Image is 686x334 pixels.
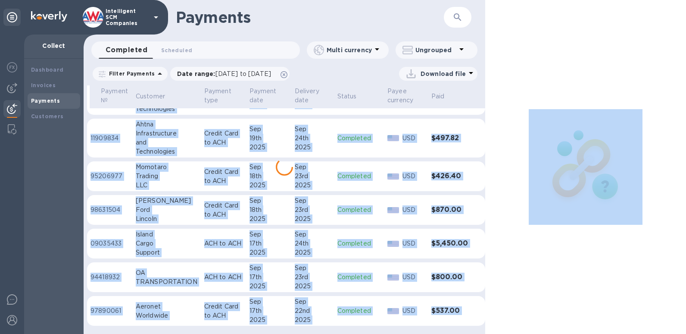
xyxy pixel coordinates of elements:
[431,172,468,180] h3: $426.40
[387,308,399,314] img: USD
[249,125,288,134] div: Sep
[402,172,424,181] p: USD
[136,205,197,214] div: Ford
[136,92,165,101] p: Customer
[249,282,288,291] div: 2025
[337,273,380,282] p: Completed
[136,147,197,156] div: Technologies
[295,196,331,205] div: Sep
[106,8,149,26] p: Intelligent SCM Companies
[295,248,331,257] div: 2025
[31,66,64,73] b: Dashboard
[106,70,155,77] p: Filter Payments
[31,11,67,22] img: Logo
[176,8,444,26] h1: Payments
[136,277,197,287] div: TRANSPORTATION
[136,92,176,101] span: Customer
[177,69,275,78] p: Date range :
[249,87,288,105] span: Payment date
[249,205,288,214] div: 18th
[31,41,77,50] p: Collect
[387,173,399,180] img: USD
[295,230,331,239] div: Sep
[90,134,129,143] p: 11909834
[295,181,331,190] div: 2025
[249,306,288,315] div: 17th
[136,302,197,311] div: Aeronet
[204,239,243,248] p: ACH to ACH
[431,92,445,101] p: Paid
[295,134,331,143] div: 24th
[31,113,64,120] b: Customers
[402,306,424,315] p: USD
[295,163,331,172] div: Sep
[249,196,288,205] div: Sep
[431,92,456,101] span: Paid
[204,302,243,320] p: Credit Card to ACH
[295,239,331,248] div: 24th
[136,248,197,257] div: Support
[387,87,424,105] span: Payee currency
[31,98,60,104] b: Payments
[337,205,380,214] p: Completed
[337,92,357,101] p: Status
[415,46,456,54] p: Ungrouped
[402,205,424,214] p: USD
[249,134,288,143] div: 19th
[295,264,331,273] div: Sep
[204,201,243,219] p: Credit Card to ACH
[387,87,413,105] p: Payee currency
[431,134,468,142] h3: $497.82
[204,129,243,147] p: Credit Card to ACH
[136,311,197,320] div: Worldwide
[90,239,129,248] p: 09035433
[215,70,271,77] span: [DATE] to [DATE]
[249,230,288,239] div: Sep
[295,273,331,282] div: 23rd
[387,207,399,213] img: USD
[31,82,56,88] b: Invoices
[136,181,197,190] div: LLC
[387,274,399,280] img: USD
[387,135,399,141] img: USD
[249,172,288,181] div: 18th
[431,206,468,214] h3: $870.00
[402,239,424,248] p: USD
[249,264,288,273] div: Sep
[136,268,197,277] div: OA
[204,273,243,282] p: ACH to ACH
[431,307,468,315] h3: $537.00
[90,306,129,315] p: 97890061
[136,214,197,224] div: Lincoln
[327,46,372,54] p: Multi currency
[295,143,331,152] div: 2025
[136,138,197,147] div: and
[101,87,128,105] p: Payment №
[136,172,197,181] div: Trading
[249,239,288,248] div: 17th
[204,87,243,105] span: Payment type
[90,205,129,214] p: 98631504
[249,143,288,152] div: 2025
[249,87,277,105] p: Payment date
[249,297,288,306] div: Sep
[249,163,288,172] div: Sep
[295,125,331,134] div: Sep
[387,241,399,247] img: USD
[90,273,129,282] p: 94418932
[170,67,290,81] div: Date range:[DATE] to [DATE]
[337,172,380,181] p: Completed
[249,315,288,325] div: 2025
[295,297,331,306] div: Sep
[136,163,197,172] div: Momotaro
[161,46,192,55] span: Scheduled
[249,248,288,257] div: 2025
[136,129,197,138] div: Infrastructure
[337,92,368,101] span: Status
[295,282,331,291] div: 2025
[295,205,331,214] div: 23rd
[431,273,468,281] h3: $800.00
[295,87,331,105] span: Delivery date
[101,87,139,105] span: Payment №
[249,181,288,190] div: 2025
